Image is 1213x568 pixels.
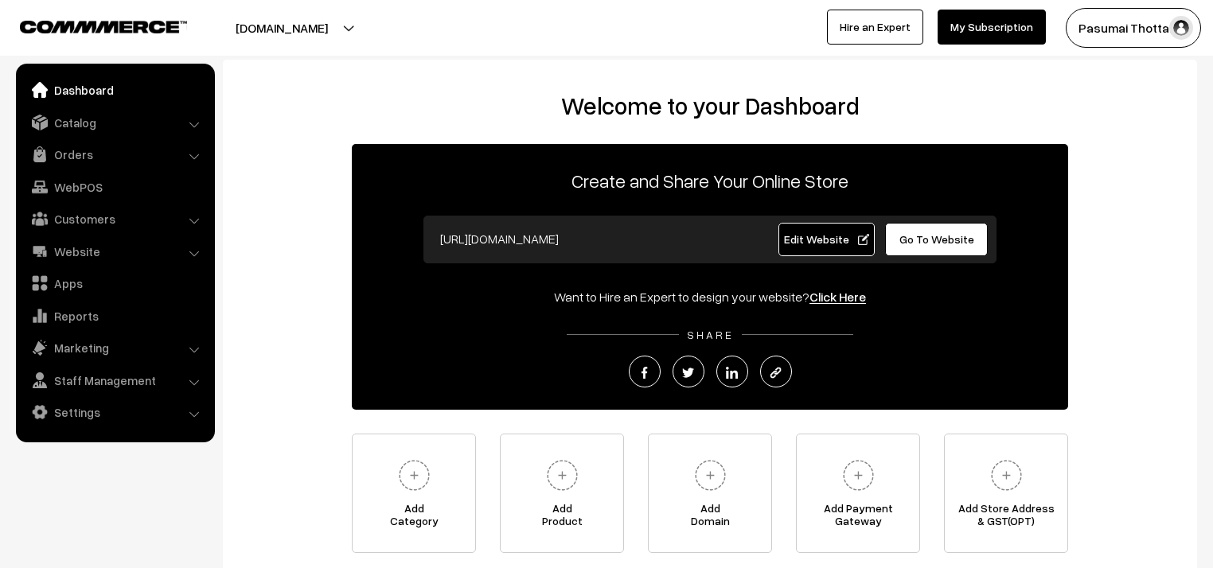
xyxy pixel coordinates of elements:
a: Orders [20,140,209,169]
span: Add Domain [649,502,771,534]
span: Edit Website [784,232,869,246]
a: AddProduct [500,434,624,553]
img: plus.svg [837,453,880,497]
a: Catalog [20,108,209,137]
a: Marketing [20,333,209,362]
span: Go To Website [899,232,974,246]
div: Want to Hire an Expert to design your website? [352,287,1068,306]
a: Staff Management [20,366,209,395]
img: user [1169,16,1193,40]
a: Website [20,237,209,266]
span: Add Product [501,502,623,534]
a: Apps [20,269,209,298]
a: Add PaymentGateway [796,434,920,553]
span: Add Payment Gateway [797,502,919,534]
span: Add Category [353,502,475,534]
a: AddCategory [352,434,476,553]
a: COMMMERCE [20,16,159,35]
img: plus.svg [392,453,436,497]
a: Customers [20,204,209,233]
img: plus.svg [688,453,732,497]
a: My Subscription [938,10,1046,45]
a: Settings [20,398,209,426]
a: Add Store Address& GST(OPT) [944,434,1068,553]
img: plus.svg [540,453,584,497]
h2: Welcome to your Dashboard [239,91,1181,120]
a: Go To Website [885,223,988,256]
a: WebPOS [20,173,209,201]
button: Pasumai Thotta… [1066,8,1201,48]
a: AddDomain [648,434,772,553]
a: Edit Website [778,223,876,256]
a: Click Here [809,289,866,305]
span: Add Store Address & GST(OPT) [945,502,1067,534]
a: Hire an Expert [827,10,923,45]
button: [DOMAIN_NAME] [180,8,384,48]
p: Create and Share Your Online Store [352,166,1068,195]
span: SHARE [679,328,742,341]
a: Dashboard [20,76,209,104]
img: COMMMERCE [20,21,187,33]
a: Reports [20,302,209,330]
img: plus.svg [985,453,1028,497]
